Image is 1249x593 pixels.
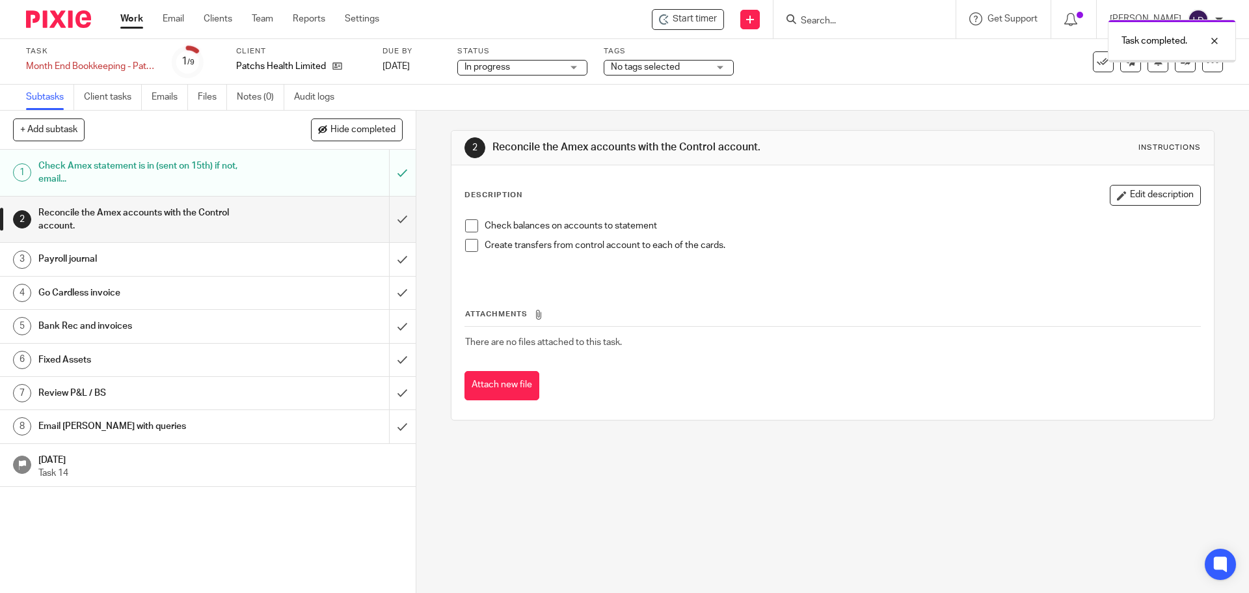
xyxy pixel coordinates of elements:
p: Description [464,190,522,200]
p: Check balances on accounts to statement [485,219,1200,232]
a: Reports [293,12,325,25]
a: Audit logs [294,85,344,110]
p: Patchs Health Limited [236,60,326,73]
label: Client [236,46,366,57]
span: Attachments [465,310,528,318]
span: No tags selected [611,62,680,72]
span: There are no files attached to this task. [465,338,622,347]
div: 2 [13,210,31,228]
div: 3 [13,251,31,269]
h1: Reconcile the Amex accounts with the Control account. [492,141,861,154]
div: 2 [464,137,485,158]
span: [DATE] [383,62,410,71]
a: Team [252,12,273,25]
label: Tags [604,46,734,57]
p: Task completed. [1121,34,1187,48]
a: Subtasks [26,85,74,110]
div: Instructions [1138,143,1201,153]
button: + Add subtask [13,118,85,141]
div: Patchs Health Limited - Month End Bookkeeping - Patchs Health Limited [652,9,724,30]
h1: Reconcile the Amex accounts with the Control account. [38,203,263,236]
div: 1 [181,54,195,69]
a: Clients [204,12,232,25]
span: In progress [464,62,510,72]
img: svg%3E [1188,9,1209,30]
button: Attach new file [464,371,539,400]
a: Work [120,12,143,25]
img: Pixie [26,10,91,28]
button: Hide completed [311,118,403,141]
p: Task 14 [38,467,403,480]
div: 4 [13,284,31,302]
a: Email [163,12,184,25]
h1: Check Amex statement is in (sent on 15th) if not, email... [38,156,263,189]
a: Emails [152,85,188,110]
div: 1 [13,163,31,182]
h1: Review P&L / BS [38,383,263,403]
button: Edit description [1110,185,1201,206]
a: Files [198,85,227,110]
label: Task [26,46,156,57]
a: Settings [345,12,379,25]
label: Status [457,46,587,57]
h1: Go Cardless invoice [38,283,263,303]
span: Hide completed [330,125,396,135]
h1: [DATE] [38,450,403,467]
div: 8 [13,417,31,435]
h1: Bank Rec and invoices [38,316,263,336]
h1: Email [PERSON_NAME] with queries [38,417,263,436]
div: Month End Bookkeeping - Patchs Health Limited [26,60,156,73]
h1: Fixed Assets [38,350,263,370]
a: Client tasks [84,85,142,110]
div: 6 [13,351,31,369]
small: /9 [187,59,195,66]
div: 7 [13,384,31,402]
p: Create transfers from control account to each of the cards. [485,239,1200,252]
a: Notes (0) [237,85,284,110]
div: 5 [13,317,31,335]
label: Due by [383,46,441,57]
h1: Payroll journal [38,249,263,269]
